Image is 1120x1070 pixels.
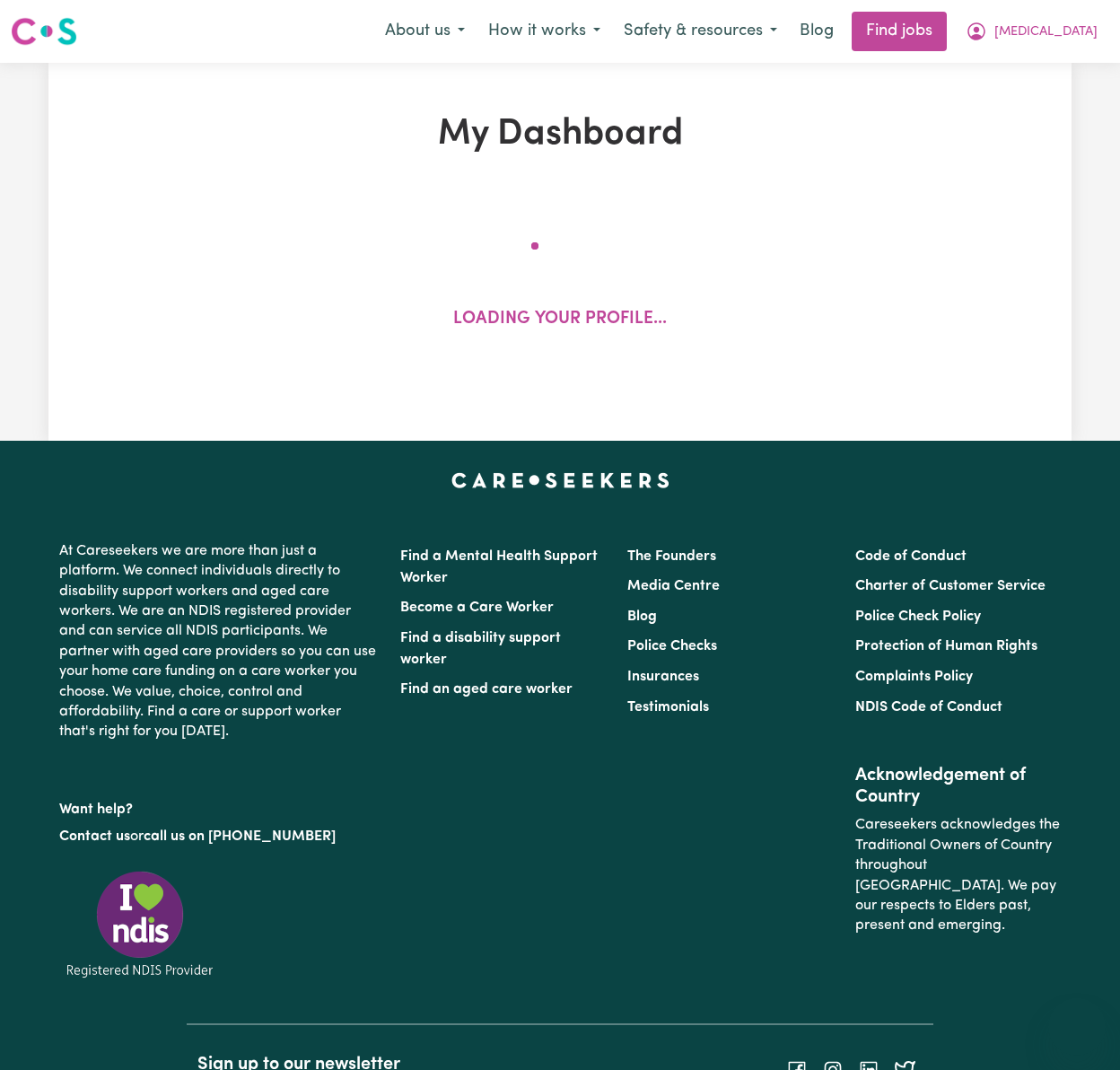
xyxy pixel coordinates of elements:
p: or [59,820,379,854]
a: Become a Care Worker [400,601,554,615]
h1: My Dashboard [230,113,890,156]
button: About us [373,13,477,50]
a: Police Check Policy [855,610,981,624]
a: NDIS Code of Conduct [855,700,1002,715]
a: Code of Conduct [855,549,967,564]
p: Want help? [59,793,379,820]
a: Media Centre [627,579,720,593]
p: At Careseekers we are more than just a platform. We connect individuals directly to disability su... [59,534,379,750]
a: Charter of Customer Service [855,579,1046,593]
button: Safety & resources [612,13,789,50]
a: Insurances [627,670,699,684]
img: Careseekers logo [11,15,77,48]
a: Find jobs [852,12,947,51]
iframe: Button to launch messaging window [1048,998,1106,1056]
a: Contact us [59,829,130,844]
p: Careseekers acknowledges the Traditional Owners of Country throughout [GEOGRAPHIC_DATA]. We pay o... [855,808,1061,943]
a: Careseekers logo [11,11,77,52]
a: Blog [627,610,657,624]
a: Protection of Human Rights [855,639,1037,653]
a: Find an aged care worker [400,682,573,697]
a: call us on [PHONE_NUMBER] [144,829,336,844]
h2: Acknowledgement of Country [855,765,1061,808]
a: Find a disability support worker [400,631,561,667]
a: Find a Mental Health Support Worker [400,549,598,585]
button: My Account [954,13,1109,50]
button: How it works [477,13,612,50]
a: Blog [789,12,844,51]
img: Registered NDIS provider [59,868,221,980]
span: [MEDICAL_DATA] [994,22,1098,42]
a: Police Checks [627,639,717,653]
a: The Founders [627,549,716,564]
a: Testimonials [627,700,709,715]
a: Careseekers home page [451,473,669,487]
a: Complaints Policy [855,670,973,684]
p: Loading your profile... [453,307,667,333]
